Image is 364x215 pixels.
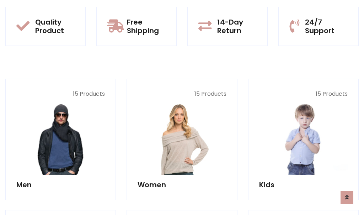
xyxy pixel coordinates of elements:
h5: Free Shipping [127,18,166,35]
h5: 14-Day Return [217,18,257,35]
h5: Quality Product [35,18,75,35]
h5: 24/7 Support [305,18,348,35]
p: 15 Products [138,90,226,98]
p: 15 Products [259,90,348,98]
h5: Kids [259,180,348,189]
p: 15 Products [16,90,105,98]
h5: Men [16,180,105,189]
h5: Women [138,180,226,189]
